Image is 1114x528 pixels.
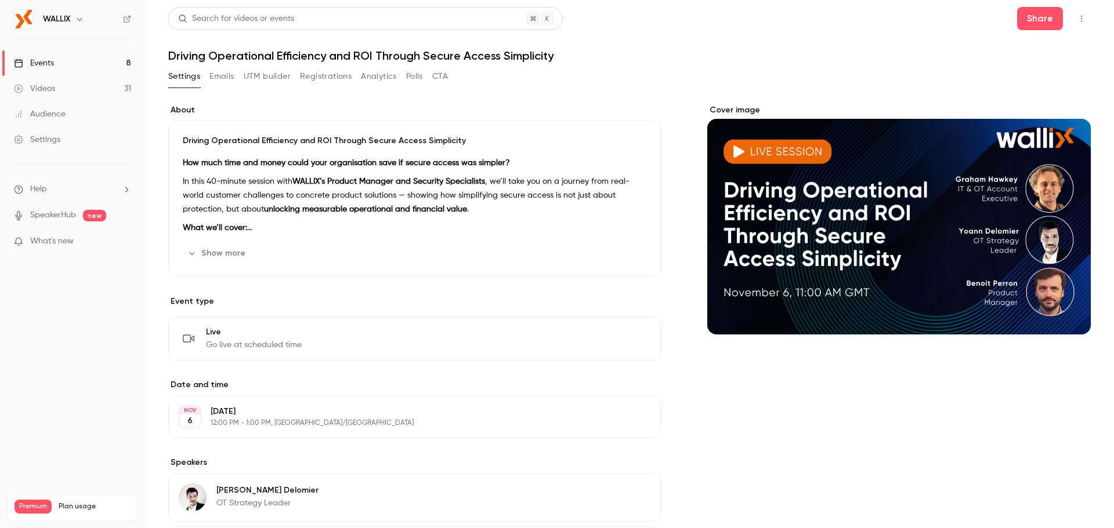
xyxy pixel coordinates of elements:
span: new [83,210,106,221]
button: Registrations [300,67,352,86]
strong: How much time and money could your organisation save if secure access was simpler? [183,159,510,167]
p: Driving Operational Efficiency and ROI Through Secure Access Simplicity [183,135,646,147]
button: Show more [183,244,252,263]
span: Go live at scheduled time [206,339,302,351]
span: Premium [15,500,52,514]
strong: What we’ll cover: [183,224,252,232]
strong: unlocking measurable operational and financial value [264,205,467,213]
img: WALLIX [15,10,33,28]
div: Videos [14,83,55,94]
p: [DATE] [211,406,599,417]
p: Event type [168,296,661,307]
div: Yoann Delomier[PERSON_NAME] DelomierOT Strategy Leader [168,473,661,522]
li: help-dropdown-opener [14,183,131,195]
a: SpeakerHub [30,209,76,221]
section: Cover image [707,104,1091,334]
div: Settings [14,134,60,145]
label: About [168,104,661,116]
label: Speakers [168,457,661,468]
h6: WALLIX [43,13,70,25]
div: Audience [14,108,66,120]
p: In this 40-minute session with , we’ll take you on a journey from real-world customer challenges ... [183,174,646,216]
div: NOV [179,406,200,414]
span: What's new [30,235,74,247]
button: UTM builder [244,67,291,86]
div: Events [14,57,54,69]
p: 6 [187,415,193,427]
strong: WALLIX’s Product Manager and Security Specialists [292,177,485,185]
label: Date and time [168,379,661,391]
p: OT Strategy Leader [216,497,319,509]
button: Share [1017,7,1063,30]
div: Search for videos or events [178,13,294,25]
button: Emails [209,67,234,86]
button: Polls [406,67,423,86]
img: Yoann Delomier [179,483,207,511]
span: Plan usage [59,502,131,511]
p: [PERSON_NAME] Delomier [216,485,319,496]
label: Cover image [707,104,1091,116]
span: Live [206,326,302,338]
p: 12:00 PM - 1:00 PM, [GEOGRAPHIC_DATA]/[GEOGRAPHIC_DATA] [211,418,599,428]
button: Analytics [361,67,397,86]
iframe: Noticeable Trigger [117,236,131,247]
h1: Driving Operational Efficiency and ROI Through Secure Access Simplicity [168,49,1091,63]
button: Settings [168,67,200,86]
span: Help [30,183,47,195]
button: CTA [432,67,448,86]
